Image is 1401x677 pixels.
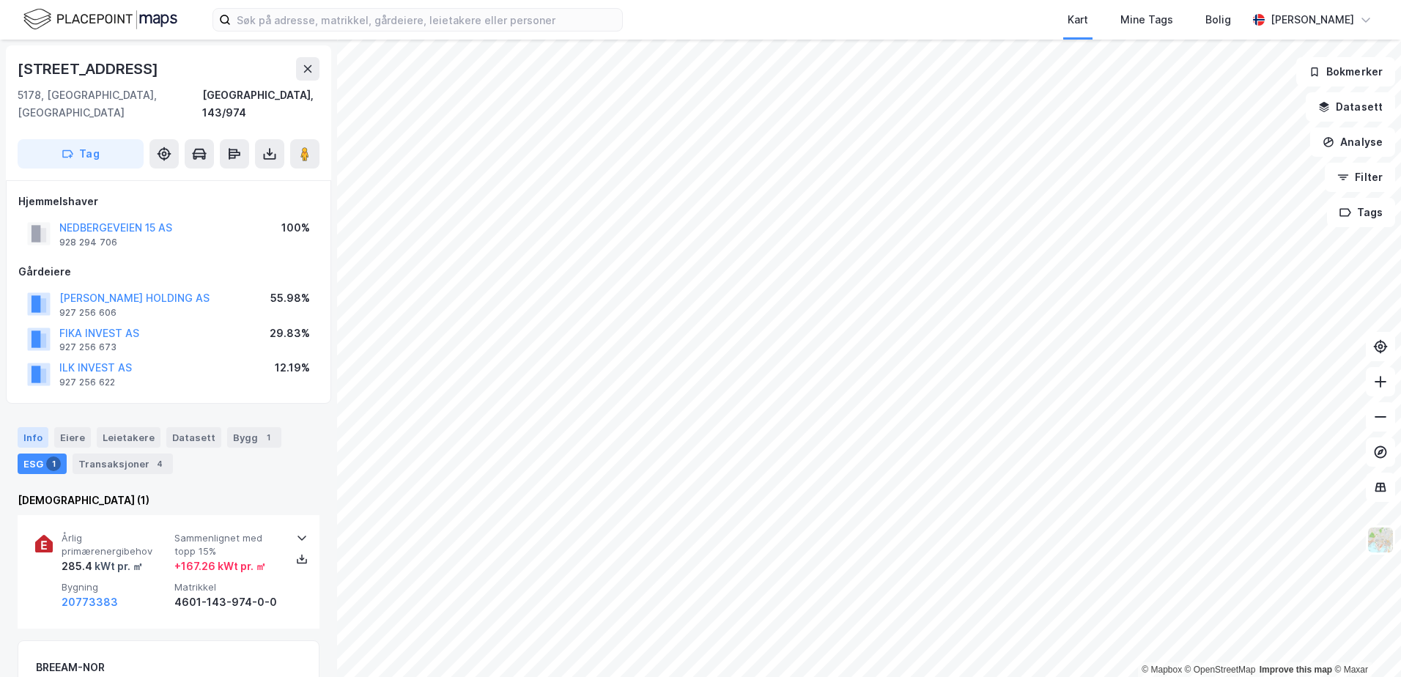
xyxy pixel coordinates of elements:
div: Bolig [1205,11,1231,29]
div: 55.98% [270,289,310,307]
button: Datasett [1306,92,1395,122]
div: 927 256 622 [59,377,115,388]
img: logo.f888ab2527a4732fd821a326f86c7f29.svg [23,7,177,32]
div: 100% [281,219,310,237]
div: Leietakere [97,427,160,448]
a: Improve this map [1260,665,1332,675]
button: Bokmerker [1296,57,1395,86]
div: 927 256 673 [59,341,117,353]
div: 928 294 706 [59,237,117,248]
button: Filter [1325,163,1395,192]
div: Gårdeiere [18,263,319,281]
div: [DEMOGRAPHIC_DATA] (1) [18,492,319,509]
iframe: Chat Widget [1328,607,1401,677]
div: Kart [1068,11,1088,29]
div: + 167.26 kWt pr. ㎡ [174,558,266,575]
div: Transaksjoner [73,454,173,474]
div: kWt pr. ㎡ [92,558,143,575]
button: 20773383 [62,593,118,611]
div: 5178, [GEOGRAPHIC_DATA], [GEOGRAPHIC_DATA] [18,86,202,122]
div: Hjemmelshaver [18,193,319,210]
div: Datasett [166,427,221,448]
div: [PERSON_NAME] [1271,11,1354,29]
span: Sammenlignet med topp 15% [174,532,281,558]
div: 1 [46,456,61,471]
div: 927 256 606 [59,307,117,319]
div: 29.83% [270,325,310,342]
div: 1 [261,430,276,445]
div: Bygg [227,427,281,448]
a: Mapbox [1142,665,1182,675]
img: Z [1367,526,1394,554]
div: [STREET_ADDRESS] [18,57,161,81]
div: Eiere [54,427,91,448]
span: Bygning [62,581,169,593]
span: Årlig primærenergibehov [62,532,169,558]
input: Søk på adresse, matrikkel, gårdeiere, leietakere eller personer [231,9,622,31]
div: Info [18,427,48,448]
div: 12.19% [275,359,310,377]
a: OpenStreetMap [1185,665,1256,675]
div: 285.4 [62,558,143,575]
div: BREEAM-NOR [36,659,105,676]
span: Matrikkel [174,581,281,593]
div: [GEOGRAPHIC_DATA], 143/974 [202,86,319,122]
button: Analyse [1310,127,1395,157]
div: 4601-143-974-0-0 [174,593,281,611]
button: Tag [18,139,144,169]
div: ESG [18,454,67,474]
div: 4 [152,456,167,471]
div: Mine Tags [1120,11,1173,29]
button: Tags [1327,198,1395,227]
